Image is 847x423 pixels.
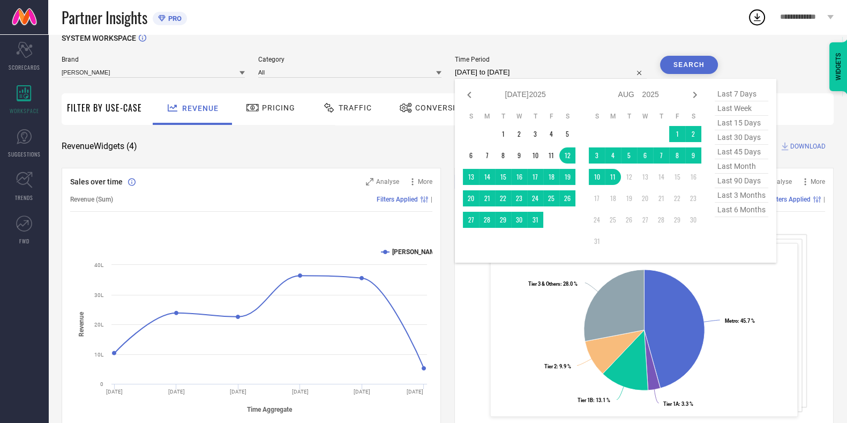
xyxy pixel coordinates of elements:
div: Next month [688,88,701,101]
text: [DATE] [230,389,246,395]
td: Tue Aug 19 2025 [621,190,637,206]
td: Mon Aug 18 2025 [605,190,621,206]
td: Fri Aug 08 2025 [669,147,685,164]
span: Filters Applied [769,196,811,203]
span: Filter By Use-Case [67,101,142,114]
td: Wed Aug 13 2025 [637,169,653,185]
td: Sun Jul 27 2025 [463,212,479,228]
td: Wed Aug 06 2025 [637,147,653,164]
span: DOWNLOAD [790,141,826,152]
text: 30L [94,292,104,298]
text: : 3.3 % [663,401,693,407]
text: : 45.7 % [724,318,754,324]
td: Sun Aug 31 2025 [589,233,605,249]
svg: Zoom [366,178,373,185]
td: Sat Jul 12 2025 [559,147,575,164]
td: Mon Aug 11 2025 [605,169,621,185]
td: Fri Aug 15 2025 [669,169,685,185]
td: Sun Jul 06 2025 [463,147,479,164]
text: [DATE] [106,389,123,395]
th: Sunday [463,112,479,121]
span: SCORECARDS [9,63,40,71]
th: Thursday [527,112,543,121]
span: Time Period [455,56,647,63]
td: Sat Aug 30 2025 [685,212,701,228]
td: Sun Aug 17 2025 [589,190,605,206]
td: Wed Jul 16 2025 [511,169,527,185]
td: Wed Jul 30 2025 [511,212,527,228]
input: Select time period [455,66,647,79]
span: More [418,178,432,185]
span: | [823,196,825,203]
span: SUGGESTIONS [8,150,41,158]
th: Thursday [653,112,669,121]
tspan: Tier 2 [544,363,557,369]
td: Sun Aug 24 2025 [589,212,605,228]
tspan: Tier 1A [663,401,679,407]
td: Tue Jul 01 2025 [495,126,511,142]
td: Sat Aug 09 2025 [685,147,701,164]
tspan: Revenue [78,311,85,337]
text: 0 [100,381,103,387]
td: Sat Jul 19 2025 [559,169,575,185]
span: FWD [19,237,29,245]
span: Analyse [376,178,399,185]
td: Sun Aug 10 2025 [589,169,605,185]
tspan: Tier 1B [578,397,593,403]
td: Tue Aug 26 2025 [621,212,637,228]
span: SYSTEM WORKSPACE [62,34,136,42]
tspan: Time Aggregate [247,405,293,413]
td: Wed Aug 20 2025 [637,190,653,206]
span: last 6 months [715,203,768,217]
td: Mon Jul 07 2025 [479,147,495,164]
td: Fri Aug 22 2025 [669,190,685,206]
span: | [431,196,432,203]
td: Tue Jul 22 2025 [495,190,511,206]
span: last 45 days [715,145,768,159]
span: Partner Insights [62,6,147,28]
td: Wed Jul 09 2025 [511,147,527,164]
span: Pricing [262,103,295,112]
span: Conversion [415,103,467,112]
span: WORKSPACE [10,107,39,115]
td: Mon Aug 04 2025 [605,147,621,164]
td: Tue Jul 08 2025 [495,147,511,164]
tspan: Tier 3 & Others [528,281,560,287]
text: 20L [94,322,104,328]
td: Thu Aug 21 2025 [653,190,669,206]
td: Sat Aug 02 2025 [685,126,701,142]
td: Sat Jul 05 2025 [559,126,575,142]
span: last month [715,159,768,174]
span: Filters Applied [377,196,418,203]
span: last 90 days [715,174,768,188]
td: Thu Jul 17 2025 [527,169,543,185]
th: Friday [669,112,685,121]
td: Wed Aug 27 2025 [637,212,653,228]
span: last week [715,101,768,116]
td: Fri Jul 04 2025 [543,126,559,142]
span: PRO [166,14,182,23]
text: [DATE] [354,389,370,395]
td: Thu Jul 03 2025 [527,126,543,142]
span: last 3 months [715,188,768,203]
text: [DATE] [407,389,423,395]
td: Fri Aug 01 2025 [669,126,685,142]
td: Wed Jul 02 2025 [511,126,527,142]
td: Thu Aug 14 2025 [653,169,669,185]
text: 10L [94,352,104,358]
td: Fri Jul 11 2025 [543,147,559,164]
td: Fri Jul 18 2025 [543,169,559,185]
th: Monday [605,112,621,121]
td: Tue Aug 05 2025 [621,147,637,164]
td: Mon Jul 21 2025 [479,190,495,206]
td: Thu Jul 31 2025 [527,212,543,228]
th: Wednesday [637,112,653,121]
span: Revenue (Sum) [70,196,113,203]
div: Previous month [463,88,476,101]
td: Thu Aug 28 2025 [653,212,669,228]
text: [PERSON_NAME] [392,248,441,256]
button: Search [660,56,718,74]
td: Sun Aug 03 2025 [589,147,605,164]
th: Tuesday [621,112,637,121]
tspan: Metro [724,318,737,324]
